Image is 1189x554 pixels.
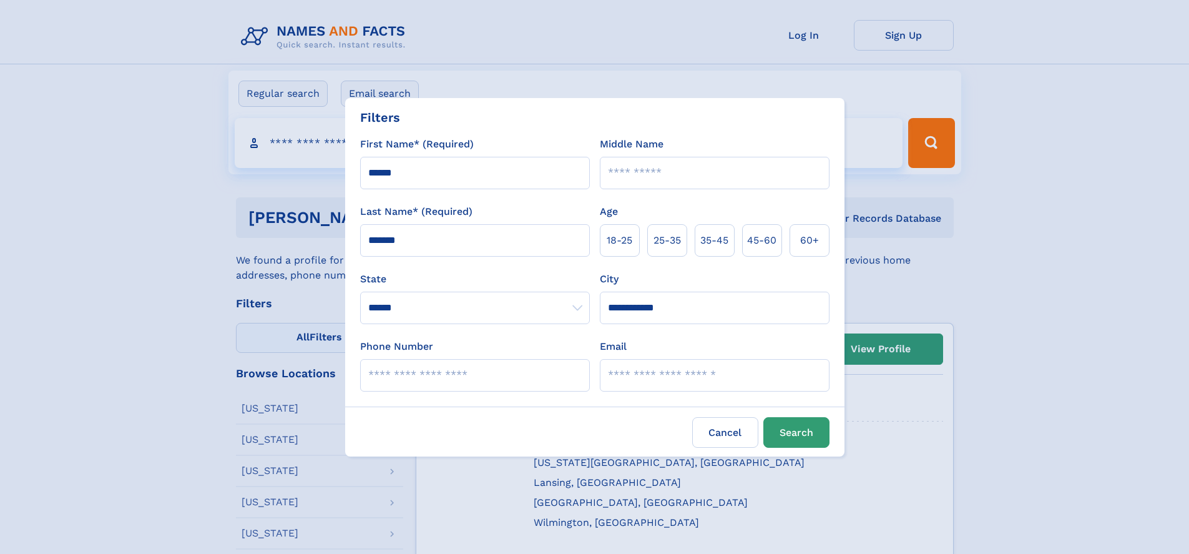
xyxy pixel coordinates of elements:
div: Filters [360,108,400,127]
label: Cancel [692,417,758,448]
span: 35‑45 [700,233,728,248]
label: Age [600,204,618,219]
span: 25‑35 [653,233,681,248]
label: Email [600,339,627,354]
span: 60+ [800,233,819,248]
label: First Name* (Required) [360,137,474,152]
label: Phone Number [360,339,433,354]
label: Last Name* (Required) [360,204,472,219]
span: 45‑60 [747,233,776,248]
span: 18‑25 [607,233,632,248]
label: State [360,272,590,287]
button: Search [763,417,829,448]
label: City [600,272,619,287]
label: Middle Name [600,137,663,152]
